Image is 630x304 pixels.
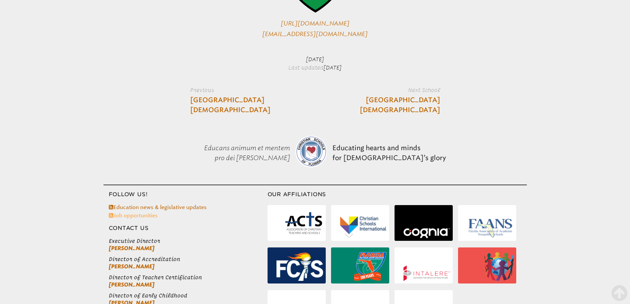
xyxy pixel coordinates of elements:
span: [DATE] [323,65,342,71]
p: Educating hearts and minds for [DEMOGRAPHIC_DATA]’s glory [330,126,449,179]
label: Previous [190,86,286,94]
p: Last updated [246,50,385,74]
a: [PERSON_NAME] [109,245,154,251]
img: Florida Association of Academic Nonpublic Schools [467,218,514,238]
a: [URL][DOMAIN_NAME] [281,20,350,27]
span: [DATE] [306,56,324,63]
a: [GEOGRAPHIC_DATA][DEMOGRAPHIC_DATA] [345,95,440,115]
img: International Alliance for School Accreditation [484,252,514,281]
h3: Our Affiliations [268,191,527,198]
img: Cognia [403,228,450,239]
a: [EMAIL_ADDRESS][DOMAIN_NAME] [262,30,368,38]
img: Intalere [403,266,450,281]
a: [PERSON_NAME] [109,282,154,288]
p: Educans animum et mentem pro dei [PERSON_NAME] [182,126,293,179]
a: [PERSON_NAME] [109,263,154,270]
a: Job opportunities [109,212,158,219]
span: Director of Accreditation [109,256,268,263]
img: Association of Christian Teachers & Schools [284,209,323,238]
a: Education news & legislative updates [109,204,207,210]
h3: Follow Us! [104,191,268,198]
label: Next School [345,86,440,94]
span: Director of Early Childhood [109,292,268,299]
img: Florida Council of Independent Schools [276,252,323,281]
a: [GEOGRAPHIC_DATA][DEMOGRAPHIC_DATA] [190,95,286,115]
img: Florida High School Athletic Association [354,252,387,281]
span: Director of Teacher Certification [109,274,268,281]
img: csf-logo-web-colors.png [295,136,327,167]
h3: Contact Us [104,224,268,232]
span: Executive Director [109,238,268,244]
img: Christian Schools International [340,216,387,238]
